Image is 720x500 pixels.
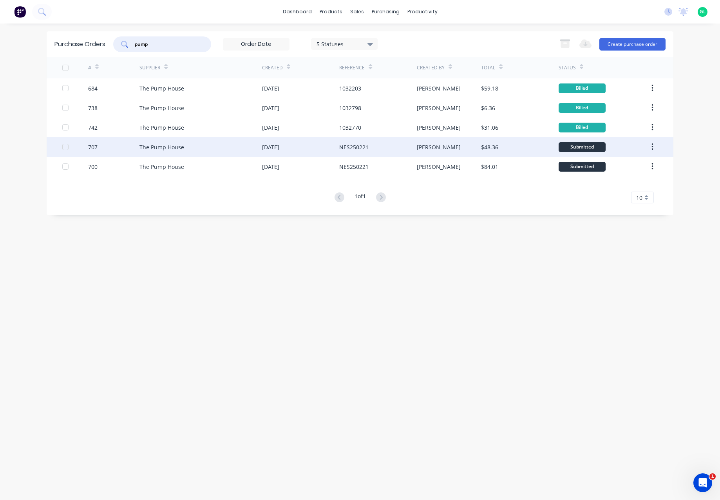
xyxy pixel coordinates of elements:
[339,123,361,132] div: 1032770
[417,163,461,171] div: [PERSON_NAME]
[481,64,495,71] div: Total
[279,6,316,18] a: dashboard
[403,6,441,18] div: productivity
[339,104,361,112] div: 1032798
[636,194,642,202] span: 10
[559,103,606,113] div: Billed
[88,143,98,151] div: 707
[599,38,666,51] button: Create purchase order
[481,143,498,151] div: $48.36
[88,104,98,112] div: 738
[346,6,368,18] div: sales
[262,163,279,171] div: [DATE]
[262,104,279,112] div: [DATE]
[223,38,289,50] input: Order Date
[481,84,498,92] div: $59.18
[262,143,279,151] div: [DATE]
[417,84,461,92] div: [PERSON_NAME]
[355,192,366,203] div: 1 of 1
[417,64,445,71] div: Created By
[559,162,606,172] div: Submitted
[316,6,346,18] div: products
[88,163,98,171] div: 700
[481,123,498,132] div: $31.06
[417,123,461,132] div: [PERSON_NAME]
[481,104,495,112] div: $6.36
[339,84,361,92] div: 1032203
[262,64,283,71] div: Created
[317,40,373,48] div: 5 Statuses
[339,163,369,171] div: NES250221
[139,143,184,151] div: The Pump House
[417,104,461,112] div: [PERSON_NAME]
[88,123,98,132] div: 742
[559,83,606,93] div: Billed
[139,123,184,132] div: The Pump House
[139,104,184,112] div: The Pump House
[88,64,91,71] div: #
[417,143,461,151] div: [PERSON_NAME]
[139,163,184,171] div: The Pump House
[54,40,105,49] div: Purchase Orders
[368,6,403,18] div: purchasing
[139,84,184,92] div: The Pump House
[139,64,160,71] div: Supplier
[339,64,365,71] div: Reference
[14,6,26,18] img: Factory
[262,84,279,92] div: [DATE]
[693,473,712,492] iframe: Intercom live chat
[481,163,498,171] div: $84.01
[700,8,706,15] span: GL
[339,143,369,151] div: NES250221
[709,473,716,480] span: 1
[559,123,606,132] div: Billed
[88,84,98,92] div: 684
[262,123,279,132] div: [DATE]
[559,64,576,71] div: Status
[134,40,199,48] input: Search purchase orders...
[559,142,606,152] div: Submitted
